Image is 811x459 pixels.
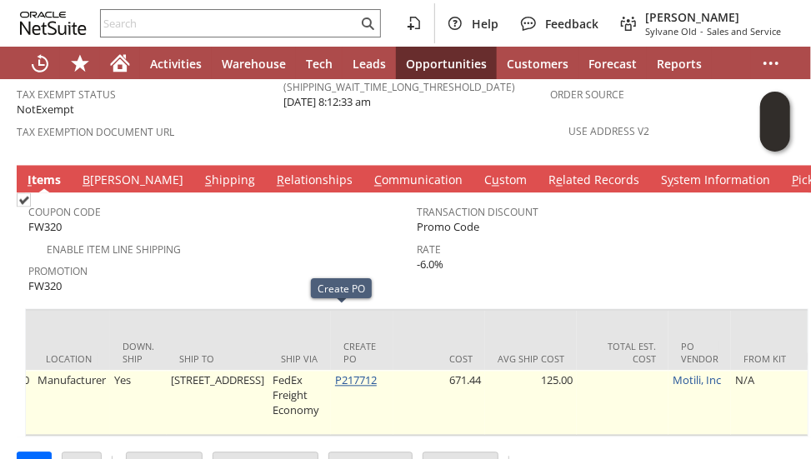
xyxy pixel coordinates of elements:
[589,341,656,366] div: Total Est. Cost
[406,353,473,366] div: Cost
[17,126,174,140] a: Tax Exemption Document URL
[179,353,256,366] div: Ship To
[707,25,781,37] span: Sales and Service
[17,102,74,118] span: NotExempt
[374,172,382,188] span: C
[123,341,154,366] div: Down. Ship
[110,53,130,73] svg: Home
[20,12,87,35] svg: logo
[647,47,712,80] a: Reports
[417,243,441,257] a: Rate
[578,47,647,80] a: Forecast
[47,243,181,257] a: Enable Item Line Shipping
[28,206,101,220] a: Coupon Code
[556,172,563,188] span: e
[140,47,212,80] a: Activities
[212,47,296,80] a: Warehouse
[201,172,259,191] a: Shipping
[492,172,499,188] span: u
[681,341,718,366] div: PO Vendor
[353,56,386,72] span: Leads
[83,172,90,188] span: B
[167,371,268,436] td: [STREET_ADDRESS]
[222,56,286,72] span: Warehouse
[33,371,110,436] td: Manufacturer
[792,172,798,188] span: P
[485,371,577,436] td: 125.00
[406,56,487,72] span: Opportunities
[150,56,202,72] span: Activities
[645,9,781,25] span: [PERSON_NAME]
[101,13,358,33] input: Search
[205,172,212,188] span: S
[497,47,578,80] a: Customers
[60,47,100,80] div: Shortcuts
[28,220,62,236] span: FW320
[30,53,50,73] svg: Recent Records
[78,172,188,191] a: B[PERSON_NAME]
[472,16,498,32] span: Help
[396,47,497,80] a: Opportunities
[498,353,564,366] div: Avg Ship Cost
[20,47,60,80] a: Recent Records
[550,88,624,102] a: Order Source
[46,353,98,366] div: Location
[318,282,365,295] div: Create PO
[657,56,702,72] span: Reports
[343,341,381,366] div: Create PO
[668,172,673,188] span: y
[545,16,598,32] span: Feedback
[306,56,333,72] span: Tech
[110,371,167,436] td: Yes
[283,95,371,111] span: [DATE] 8:12:33 am
[335,373,377,388] a: P217712
[281,353,318,366] div: Ship Via
[645,25,697,37] span: Sylvane Old
[417,206,538,220] a: Transaction Discount
[507,56,568,72] span: Customers
[23,172,65,191] a: Items
[588,56,637,72] span: Forecast
[273,172,357,191] a: Relationships
[393,371,485,436] td: 671.44
[743,353,810,366] div: From Kit
[296,47,343,80] a: Tech
[28,172,32,188] span: I
[28,265,88,279] a: Promotion
[751,47,791,80] div: More menus
[480,172,531,191] a: Custom
[343,47,396,80] a: Leads
[100,47,140,80] a: Home
[70,53,90,73] svg: Shortcuts
[268,371,331,436] td: FedEx Freight Economy
[17,193,31,207] img: Checked
[277,172,284,188] span: R
[370,172,467,191] a: Communication
[673,373,721,388] a: Motili, Inc
[17,88,116,102] a: Tax Exempt Status
[417,220,479,236] span: Promo Code
[544,172,643,191] a: Related Records
[28,279,62,295] span: FW320
[568,125,649,139] a: Use Address V2
[700,25,703,37] span: -
[417,257,443,273] span: -6.0%
[760,92,790,152] iframe: Click here to launch Oracle Guided Learning Help Panel
[358,13,378,33] svg: Search
[283,67,515,95] a: Auto Cancellation Date (shipping_wait_time_long_threshold_date)
[657,172,774,191] a: System Information
[760,122,790,152] span: Oracle Guided Learning Widget. To move around, please hold and drag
